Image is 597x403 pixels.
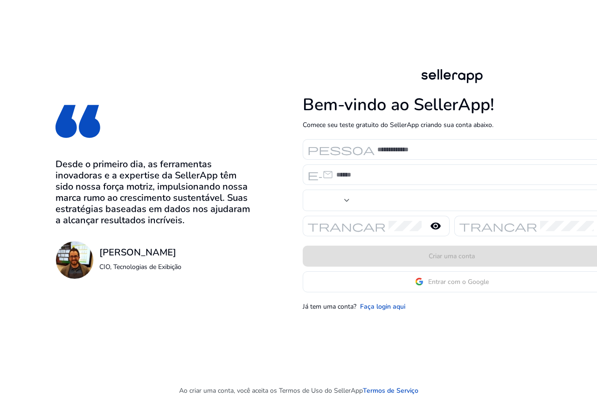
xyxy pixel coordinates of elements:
font: trancar [307,219,386,233]
font: trancar [459,219,537,233]
font: e-mail [307,168,333,181]
font: Comece seu teste gratuito do SellerApp criando sua conta abaixo. [303,120,493,129]
font: CIO, Tecnologias de Exibição [99,262,181,271]
font: Bem-vindo ao SellerApp! [303,93,494,116]
font: Já tem uma conta? [303,302,356,311]
mat-icon: remove_red_eye [424,220,447,232]
font: Termos de Serviço [363,386,418,395]
font: Desde o primeiro dia, as ferramentas inovadoras e a expertise da SellerApp têm sido nossa força m... [56,158,250,226]
a: Termos de Serviço [363,386,418,396]
font: [PERSON_NAME] [99,246,176,259]
a: Faça login aqui [360,302,405,311]
font: Ao criar uma conta, você aceita os Termos de Uso do SellerApp [179,386,363,395]
font: pessoa [307,143,375,156]
font: Faça login aqui [360,302,405,311]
